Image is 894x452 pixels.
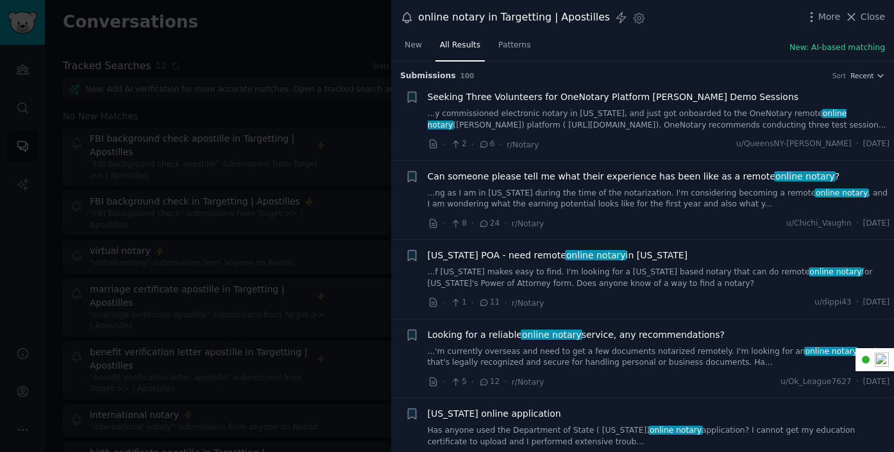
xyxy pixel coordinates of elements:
span: · [500,138,502,151]
span: 1 [450,297,466,308]
a: New [400,35,426,62]
span: New [405,40,422,51]
span: r/Notary [507,140,539,149]
a: ...f [US_STATE] makes easy to find. I'm looking for a [US_STATE] based notary that can do remoteo... [428,267,890,289]
span: · [856,297,859,308]
a: Can someone please tell me what their experience has been like as a remoteonline notary? [428,170,840,183]
span: u/Chichi_Vaughn [786,218,852,230]
span: u/dippi43 [814,297,852,308]
a: Seeking Three Volunteers for OneNotary Platform [PERSON_NAME] Demo Sessions [428,90,799,104]
div: Sort [832,71,847,80]
span: · [443,138,446,151]
span: 8 [450,218,466,230]
span: online notary [521,330,582,340]
span: · [504,217,507,230]
a: ...'m currently overseas and need to get a few documents notarized remotely. I'm looking for anon... [428,346,890,369]
a: ...ng as I am in [US_STATE] during the time of the notarization. I'm considering becoming a remot... [428,188,890,210]
span: online notary [774,171,836,181]
span: u/Ok_League7627 [780,376,852,388]
span: 100 [460,72,475,80]
span: · [443,296,446,310]
span: All Results [440,40,480,51]
span: r/Notary [512,299,544,308]
span: [DATE] [863,297,890,308]
span: [US_STATE] POA - need remote in [US_STATE] [428,249,688,262]
span: · [856,138,859,150]
span: Patterns [498,40,530,51]
a: All Results [435,35,485,62]
span: online notary [428,109,847,130]
span: 24 [478,218,500,230]
span: · [856,376,859,388]
span: · [471,217,474,230]
span: r/Notary [512,219,544,228]
a: Has anyone used the Department of State ( [US_STATE])online notaryapplication? I cannot get my ed... [428,425,890,448]
span: Looking for a reliable service, any recommendations? [428,328,725,342]
span: online notary [648,426,703,435]
span: · [856,218,859,230]
span: [DATE] [863,218,890,230]
a: Looking for a reliableonline notaryservice, any recommendations? [428,328,725,342]
div: online notary in Targetting | Apostilles [418,10,610,26]
span: 12 [478,376,500,388]
span: u/QueensNY-[PERSON_NAME] [736,138,852,150]
span: 6 [478,138,494,150]
span: Recent [850,71,873,80]
span: More [818,10,841,24]
a: [US_STATE] online application [428,407,561,421]
a: [US_STATE] POA - need remoteonline notaryin [US_STATE] [428,249,688,262]
span: 2 [450,138,466,150]
span: · [443,217,446,230]
span: [DATE] [863,376,890,388]
span: online notary [809,267,863,276]
button: Recent [850,71,885,80]
a: Patterns [494,35,535,62]
span: · [504,375,507,389]
span: · [471,138,474,151]
span: online notary [814,188,869,197]
span: r/Notary [512,378,544,387]
span: online notary [565,250,627,260]
a: ...y commissioned electronic notary in [US_STATE], and just got onboarded to the OneNotary remote... [428,108,890,131]
span: · [504,296,507,310]
button: Close [845,10,885,24]
span: online notary [804,347,859,356]
span: · [471,375,474,389]
span: 11 [478,297,500,308]
button: More [805,10,841,24]
span: Can someone please tell me what their experience has been like as a remote ? [428,170,840,183]
span: Close [861,10,885,24]
span: · [471,296,474,310]
button: New: AI-based matching [789,42,885,54]
span: · [443,375,446,389]
span: [DATE] [863,138,890,150]
span: Submission s [400,71,456,82]
span: 5 [450,376,466,388]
